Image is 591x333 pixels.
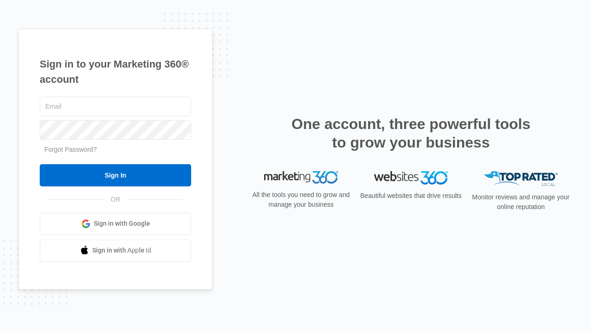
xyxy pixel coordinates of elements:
[40,213,191,235] a: Sign in with Google
[40,56,191,87] h1: Sign in to your Marketing 360® account
[94,219,150,228] span: Sign in with Google
[44,146,97,153] a: Forgot Password?
[40,164,191,186] input: Sign In
[484,171,558,186] img: Top Rated Local
[104,195,127,204] span: OR
[40,240,191,262] a: Sign in with Apple Id
[249,190,353,210] p: All the tools you need to grow and manage your business
[289,115,533,152] h2: One account, three powerful tools to grow your business
[374,171,448,185] img: Websites 360
[40,97,191,116] input: Email
[92,246,151,255] span: Sign in with Apple Id
[469,192,573,212] p: Monitor reviews and manage your online reputation
[264,171,338,184] img: Marketing 360
[359,191,463,201] p: Beautiful websites that drive results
